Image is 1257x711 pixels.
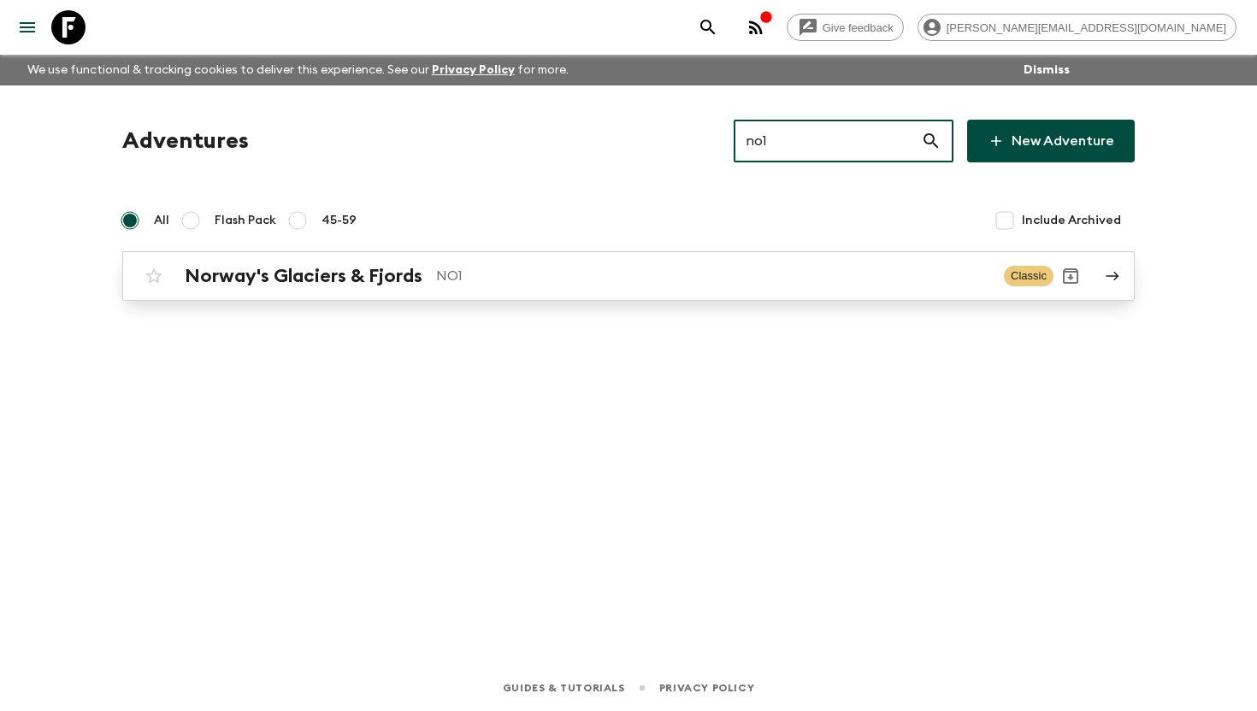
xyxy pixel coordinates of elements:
[734,117,921,165] input: e.g. AR1, Argentina
[215,212,276,229] span: Flash Pack
[691,10,725,44] button: search adventures
[21,55,575,85] p: We use functional & tracking cookies to deliver this experience. See our for more.
[967,120,1135,162] a: New Adventure
[1053,259,1088,293] button: Archive
[122,251,1135,301] a: Norway's Glaciers & FjordsNO1ClassicArchive
[659,679,754,697] a: Privacy Policy
[185,265,422,287] h2: Norway's Glaciers & Fjords
[1022,212,1121,229] span: Include Archived
[813,21,903,34] span: Give feedback
[154,212,169,229] span: All
[918,14,1236,41] div: [PERSON_NAME][EMAIL_ADDRESS][DOMAIN_NAME]
[432,64,515,76] a: Privacy Policy
[322,212,357,229] span: 45-59
[503,679,625,697] a: Guides & Tutorials
[122,124,249,158] h1: Adventures
[937,21,1236,34] span: [PERSON_NAME][EMAIL_ADDRESS][DOMAIN_NAME]
[436,266,990,286] p: NO1
[787,14,904,41] a: Give feedback
[1019,58,1074,82] button: Dismiss
[10,10,44,44] button: menu
[1004,266,1053,286] span: Classic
